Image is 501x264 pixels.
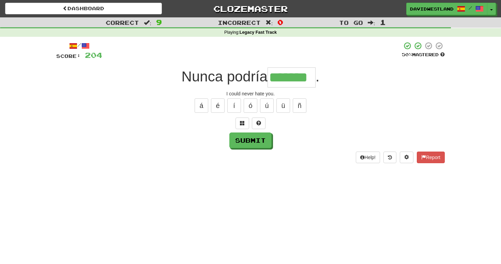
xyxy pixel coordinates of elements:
button: Round history (alt+y) [383,152,396,163]
button: ó [244,98,257,113]
span: 1 [380,18,386,26]
a: Dashboard [5,3,162,14]
strong: Legacy Fast Track [240,30,277,35]
div: / [56,42,102,50]
button: é [211,98,225,113]
button: Single letter hint - you only get 1 per sentence and score half the points! alt+h [252,118,265,129]
span: DavidWestland [410,6,454,12]
span: 9 [156,18,162,26]
span: : [144,20,151,26]
span: 204 [85,51,102,59]
button: Help! [356,152,380,163]
a: Clozemaster [172,3,329,15]
div: Mastered [402,52,445,58]
button: Report [417,152,445,163]
button: í [227,98,241,113]
span: / [469,5,472,10]
span: Incorrect [218,19,261,26]
span: Nunca podría [182,68,268,84]
span: . [316,68,320,84]
span: Correct [106,19,139,26]
span: : [368,20,375,26]
button: á [195,98,208,113]
span: Score: [56,53,81,59]
button: Switch sentence to multiple choice alt+p [236,118,249,129]
button: ñ [293,98,306,113]
button: ü [276,98,290,113]
div: I could never hate you. [56,90,445,97]
span: : [265,20,273,26]
span: 50 % [402,52,412,57]
span: 0 [277,18,283,26]
button: ú [260,98,274,113]
button: Submit [229,133,272,148]
span: To go [339,19,363,26]
a: DavidWestland / [406,3,487,15]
